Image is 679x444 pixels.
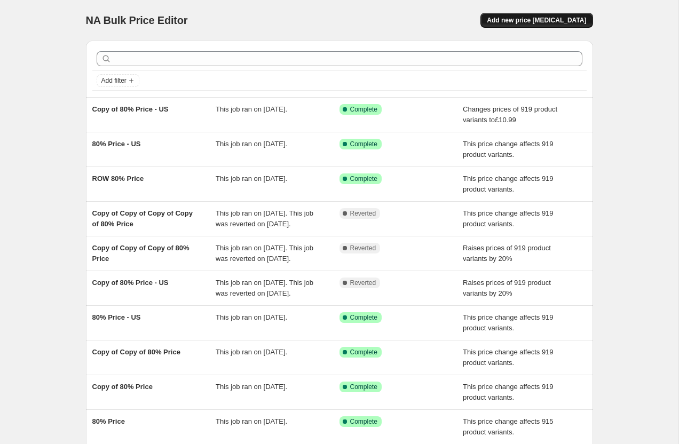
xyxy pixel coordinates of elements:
span: 80% Price - US [92,140,141,148]
span: This price change affects 915 product variants. [463,417,554,436]
span: This job ran on [DATE]. [216,313,287,321]
span: This price change affects 919 product variants. [463,313,554,332]
span: This job ran on [DATE]. [216,140,287,148]
span: ROW 80% Price [92,175,144,183]
span: This price change affects 919 product variants. [463,140,554,158]
span: Complete [350,105,377,114]
span: Complete [350,175,377,183]
span: This job ran on [DATE]. This job was reverted on [DATE]. [216,209,313,228]
span: Raises prices of 919 product variants by 20% [463,244,551,263]
span: Add filter [101,76,127,85]
span: This price change affects 919 product variants. [463,209,554,228]
span: This job ran on [DATE]. This job was reverted on [DATE]. [216,244,313,263]
span: NA Bulk Price Editor [86,14,188,26]
span: Changes prices of 919 product variants to [463,105,557,124]
span: Reverted [350,209,376,218]
span: Reverted [350,244,376,252]
button: Add filter [97,74,139,87]
span: This price change affects 919 product variants. [463,383,554,401]
span: Complete [350,348,377,356]
span: This job ran on [DATE]. [216,417,287,425]
span: This job ran on [DATE]. [216,175,287,183]
span: Copy of Copy of Copy of Copy of 80% Price [92,209,193,228]
span: Complete [350,313,377,322]
span: Complete [350,417,377,426]
span: Raises prices of 919 product variants by 20% [463,279,551,297]
span: 80% Price - US [92,313,141,321]
span: This job ran on [DATE]. [216,105,287,113]
span: Add new price [MEDICAL_DATA] [487,16,586,25]
span: This job ran on [DATE]. [216,348,287,356]
button: Add new price [MEDICAL_DATA] [480,13,593,28]
span: This job ran on [DATE]. This job was reverted on [DATE]. [216,279,313,297]
span: Reverted [350,279,376,287]
span: Complete [350,140,377,148]
span: Copy of 80% Price [92,383,153,391]
span: Complete [350,383,377,391]
span: This price change affects 919 product variants. [463,348,554,367]
span: £10.99 [495,116,516,124]
span: Copy of 80% Price - US [92,279,169,287]
span: This price change affects 919 product variants. [463,175,554,193]
span: Copy of Copy of Copy of 80% Price [92,244,190,263]
span: This job ran on [DATE]. [216,383,287,391]
span: Copy of Copy of 80% Price [92,348,180,356]
span: Copy of 80% Price - US [92,105,169,113]
span: 80% Price [92,417,125,425]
